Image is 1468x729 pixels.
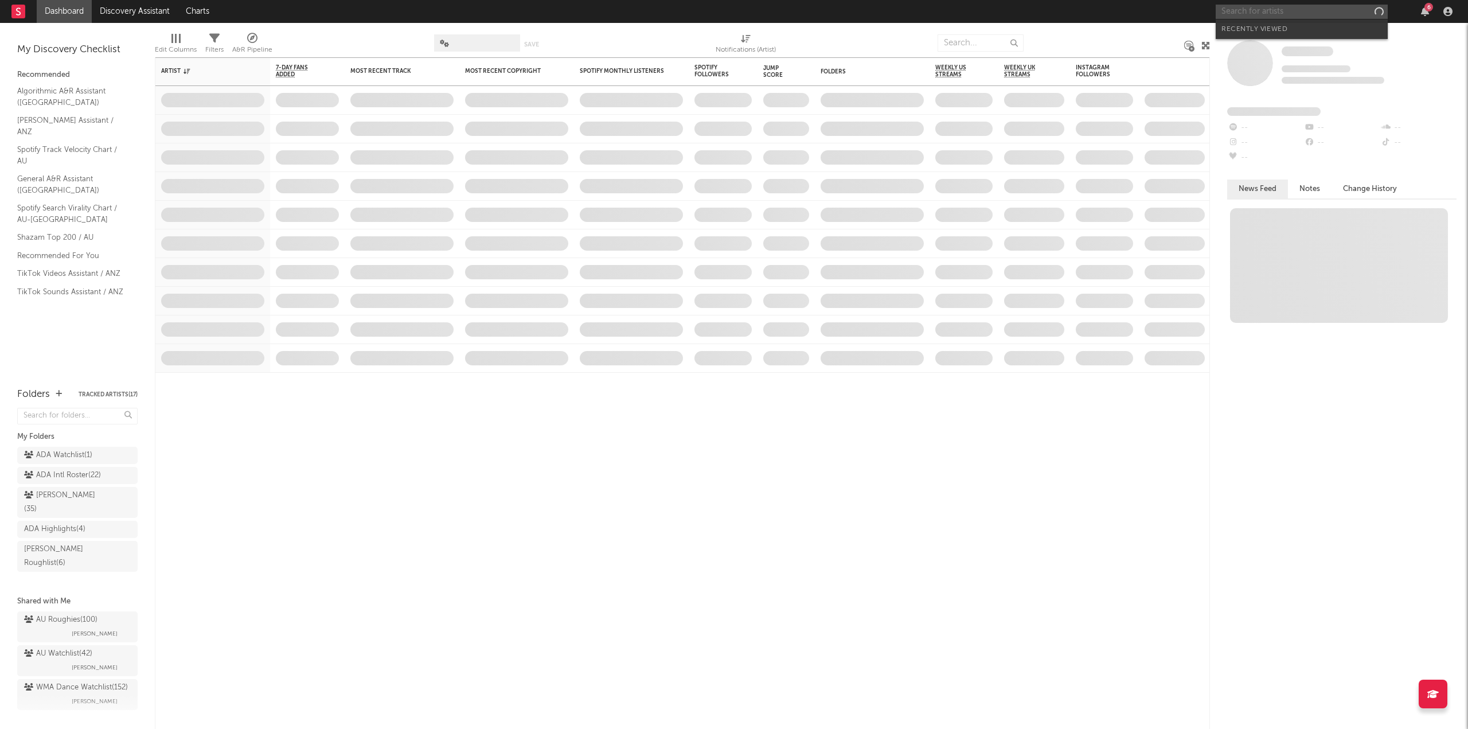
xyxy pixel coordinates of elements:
[1282,65,1350,72] span: Tracking Since: [DATE]
[17,43,138,57] div: My Discovery Checklist
[1380,135,1457,150] div: --
[72,695,118,708] span: [PERSON_NAME]
[24,681,128,695] div: WMA Dance Watchlist ( 152 )
[1303,120,1380,135] div: --
[24,523,85,536] div: ADA Highlights ( 4 )
[17,85,126,108] a: Algorithmic A&R Assistant ([GEOGRAPHIC_DATA])
[79,392,138,397] button: Tracked Artists(17)
[1221,22,1382,36] div: Recently Viewed
[17,467,138,484] a: ADA Intl Roster(22)
[276,64,322,78] span: 7-Day Fans Added
[24,489,105,516] div: [PERSON_NAME] ( 35 )
[17,68,138,82] div: Recommended
[205,29,224,62] div: Filters
[17,202,126,225] a: Spotify Search Virality Chart / AU-[GEOGRAPHIC_DATA]
[17,231,126,244] a: Shazam Top 200 / AU
[694,64,735,78] div: Spotify Followers
[17,250,126,262] a: Recommended For You
[350,68,436,75] div: Most Recent Track
[17,173,126,196] a: General A&R Assistant ([GEOGRAPHIC_DATA])
[17,388,50,401] div: Folders
[716,29,776,62] div: Notifications (Artist)
[935,64,975,78] span: Weekly US Streams
[17,430,138,444] div: My Folders
[524,41,539,48] button: Save
[232,43,272,57] div: A&R Pipeline
[17,267,126,280] a: TikTok Videos Assistant / ANZ
[580,68,666,75] div: Spotify Monthly Listeners
[1227,150,1303,165] div: --
[24,449,92,462] div: ADA Watchlist ( 1 )
[72,627,118,641] span: [PERSON_NAME]
[72,661,118,675] span: [PERSON_NAME]
[1227,107,1321,116] span: Fans Added by Platform
[1282,46,1333,56] span: Some Artist
[17,408,138,424] input: Search for folders...
[938,34,1024,52] input: Search...
[155,43,197,57] div: Edit Columns
[17,595,138,609] div: Shared with Me
[17,143,126,167] a: Spotify Track Velocity Chart / AU
[17,447,138,464] a: ADA Watchlist(1)
[232,29,272,62] div: A&R Pipeline
[17,541,138,572] a: [PERSON_NAME] Roughlist(6)
[24,613,97,627] div: AU Roughies ( 100 )
[1227,120,1303,135] div: --
[1282,77,1384,84] span: 0 fans last week
[1380,120,1457,135] div: --
[1076,64,1116,78] div: Instagram Followers
[17,611,138,642] a: AU Roughies(100)[PERSON_NAME]
[1004,64,1047,78] span: Weekly UK Streams
[205,43,224,57] div: Filters
[1288,180,1332,198] button: Notes
[716,43,776,57] div: Notifications (Artist)
[1216,5,1388,19] input: Search for artists
[17,645,138,676] a: AU Watchlist(42)[PERSON_NAME]
[1303,135,1380,150] div: --
[17,286,126,298] a: TikTok Sounds Assistant / ANZ
[17,679,138,710] a: WMA Dance Watchlist(152)[PERSON_NAME]
[17,487,138,518] a: [PERSON_NAME](35)
[161,68,247,75] div: Artist
[465,68,551,75] div: Most Recent Copyright
[24,647,92,661] div: AU Watchlist ( 42 )
[1227,180,1288,198] button: News Feed
[24,543,105,570] div: [PERSON_NAME] Roughlist ( 6 )
[1421,7,1429,16] button: 6
[821,68,907,75] div: Folders
[1424,3,1433,11] div: 6
[155,29,197,62] div: Edit Columns
[763,65,792,79] div: Jump Score
[1332,180,1408,198] button: Change History
[17,114,126,138] a: [PERSON_NAME] Assistant / ANZ
[1227,135,1303,150] div: --
[1282,46,1333,57] a: Some Artist
[17,521,138,538] a: ADA Highlights(4)
[24,469,101,482] div: ADA Intl Roster ( 22 )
